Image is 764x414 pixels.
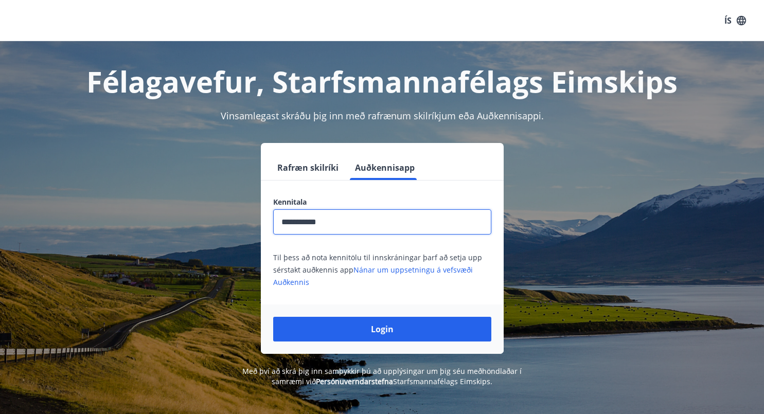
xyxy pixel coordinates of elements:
h1: Félagavefur, Starfsmannafélags Eimskips [24,62,740,101]
a: Persónuverndarstefna [316,376,393,386]
label: Kennitala [273,197,491,207]
button: Rafræn skilríki [273,155,343,180]
button: Auðkennisapp [351,155,419,180]
button: Login [273,317,491,341]
button: ÍS [719,11,752,30]
span: Til þess að nota kennitölu til innskráningar þarf að setja upp sérstakt auðkennis app [273,253,482,287]
span: Með því að skrá þig inn samþykkir þú að upplýsingar um þig séu meðhöndlaðar í samræmi við Starfsm... [242,366,522,386]
a: Nánar um uppsetningu á vefsvæði Auðkennis [273,265,473,287]
span: Vinsamlegast skráðu þig inn með rafrænum skilríkjum eða Auðkennisappi. [221,110,544,122]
